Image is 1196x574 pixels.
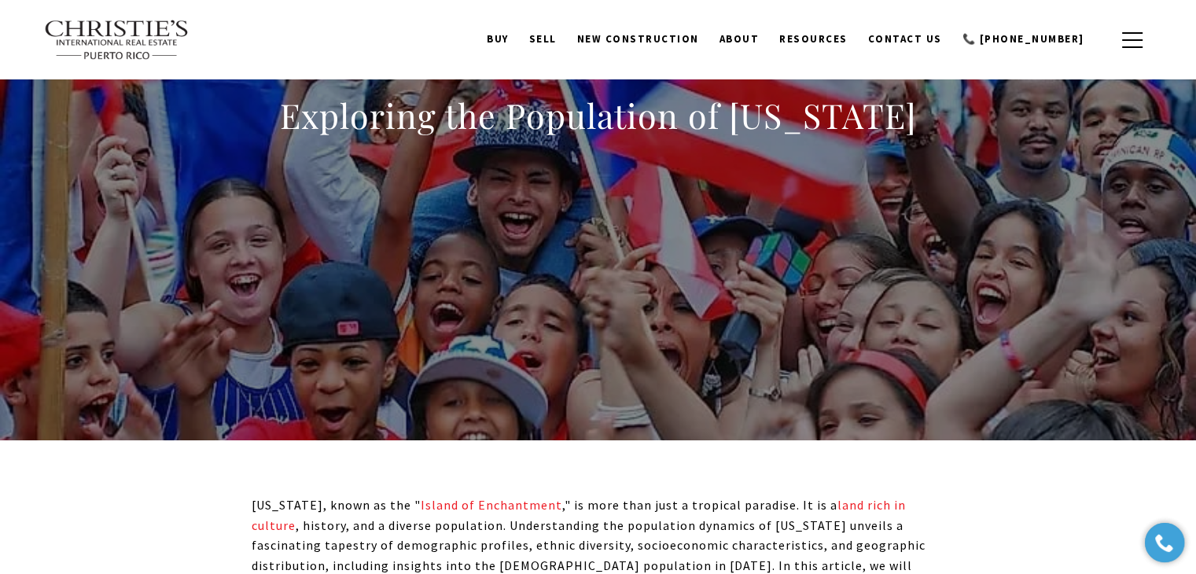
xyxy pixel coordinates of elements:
[421,497,562,513] a: Island of Enchantment
[44,20,190,61] img: Christie's International Real Estate text transparent background
[952,24,1095,54] a: 📞 [PHONE_NUMBER]
[252,497,906,533] a: land rich in culture
[769,24,858,54] a: Resources
[567,24,709,54] a: New Construction
[280,94,917,138] h1: Exploring the Population of [US_STATE]
[709,24,770,54] a: About
[519,24,567,54] a: SELL
[868,32,942,46] span: Contact Us
[477,24,519,54] a: BUY
[962,32,1084,46] span: 📞 [PHONE_NUMBER]
[577,32,699,46] span: New Construction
